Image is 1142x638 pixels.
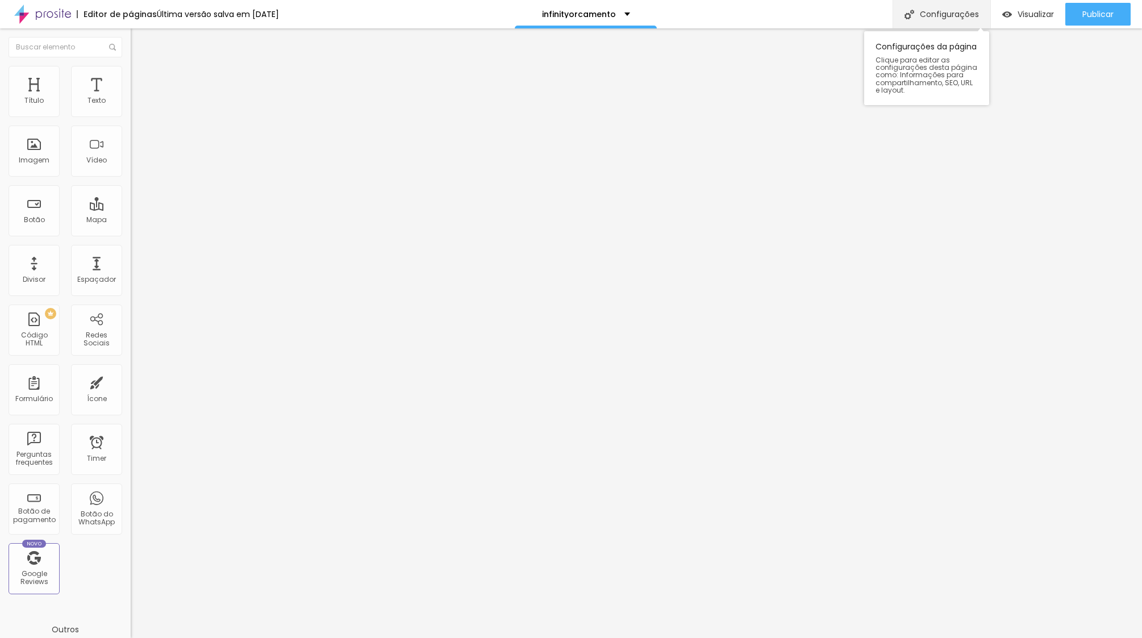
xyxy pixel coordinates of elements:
button: Visualizar [991,3,1065,26]
div: Divisor [23,276,45,283]
div: Botão de pagamento [11,507,56,524]
div: Formulário [15,395,53,403]
img: view-1.svg [1002,10,1012,19]
img: Icone [109,44,116,51]
div: Perguntas frequentes [11,451,56,467]
span: Publicar [1082,10,1114,19]
div: Mapa [86,216,107,224]
div: Código HTML [11,331,56,348]
div: Editor de páginas [77,10,157,18]
div: Google Reviews [11,570,56,586]
div: Botão [24,216,45,224]
div: Texto [87,97,106,105]
div: Novo [22,540,47,548]
img: Icone [905,10,914,19]
span: Clique para editar as configurações desta página como: Informações para compartilhamento, SEO, UR... [876,56,978,94]
p: infinityorcamento [542,10,616,18]
span: Visualizar [1018,10,1054,19]
div: Espaçador [77,276,116,283]
button: Publicar [1065,3,1131,26]
div: Vídeo [86,156,107,164]
div: Timer [87,454,106,462]
div: Imagem [19,156,49,164]
div: Ícone [87,395,107,403]
div: Última versão salva em [DATE] [157,10,279,18]
div: Título [24,97,44,105]
iframe: Editor [131,28,1142,638]
div: Botão do WhatsApp [74,510,119,527]
div: Configurações da página [864,31,989,105]
div: Redes Sociais [74,331,119,348]
input: Buscar elemento [9,37,122,57]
